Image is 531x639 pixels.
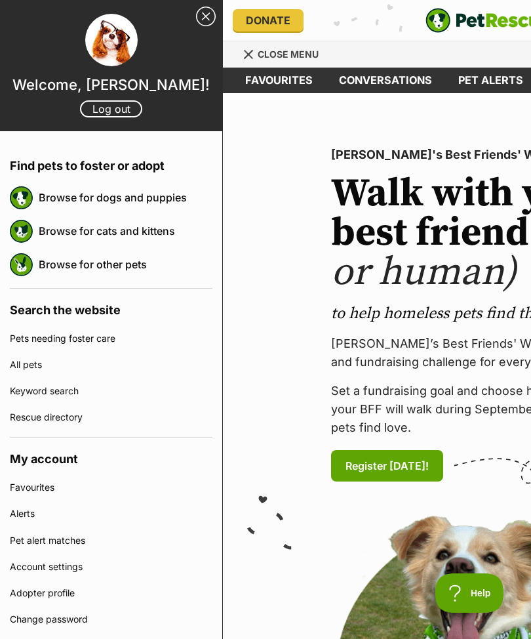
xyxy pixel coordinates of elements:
[232,68,326,93] a: Favourites
[463,1,476,10] img: iconc.png
[10,325,212,352] a: Pets needing foster care
[1,1,12,12] img: consumer-privacy-logo.png
[10,404,212,430] a: Rescue directory
[326,68,445,93] a: conversations
[10,378,212,404] a: Keyword search
[345,458,429,474] span: Register [DATE]!
[10,580,212,606] a: Adopter profile
[10,527,212,554] a: Pet alert matches
[10,554,212,580] a: Account settings
[39,184,212,211] a: Browse for dogs and puppies
[258,49,319,60] span: Close menu
[39,217,212,245] a: Browse for cats and kittens
[10,474,212,501] a: Favourites
[10,144,212,181] h4: Find pets to foster or adopt
[331,450,443,482] a: Register [DATE]!
[196,7,216,26] a: Close Sidebar
[10,186,33,209] img: petrescue logo
[10,289,212,325] h4: Search the website
[85,14,138,66] img: profile image
[10,253,33,276] img: petrescue logo
[10,501,212,527] a: Alerts
[10,352,212,378] a: All pets
[10,606,212,632] a: Change password
[435,573,505,613] iframe: Help Scout Beacon - Open
[243,41,328,65] a: Menu
[10,220,33,243] img: petrescue logo
[80,100,142,117] a: Log out
[10,438,212,474] h4: My account
[233,9,304,31] a: Donate
[39,251,212,278] a: Browse for other pets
